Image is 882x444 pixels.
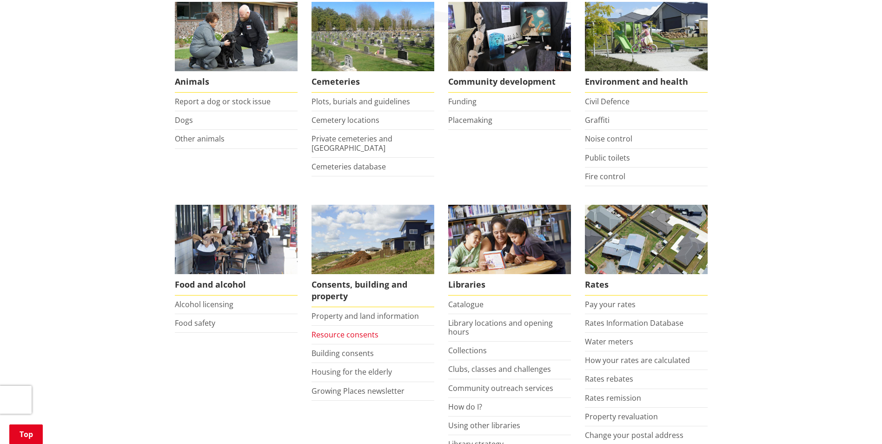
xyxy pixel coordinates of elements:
a: Huntly Cemetery Cemeteries [312,2,434,93]
a: Waikato District Council Animal Control team Animals [175,2,298,93]
a: Report a dog or stock issue [175,96,271,107]
a: Resource consents [312,330,378,340]
a: Housing for the elderly [312,367,392,377]
img: Food and Alcohol in the Waikato [175,205,298,274]
a: Noise control [585,134,632,144]
a: Rates Information Database [585,318,683,328]
a: Cemeteries database [312,161,386,172]
img: Waikato District Council libraries [448,205,571,274]
a: How do I? [448,402,482,412]
a: Catalogue [448,299,484,309]
img: Matariki Travelling Suitcase Art Exhibition [448,2,571,71]
span: Animals [175,71,298,93]
a: Matariki Travelling Suitcase Art Exhibition Community development [448,2,571,93]
a: Library locations and opening hours [448,318,553,337]
img: Animal Control [175,2,298,71]
a: Food and Alcohol in the Waikato Food and alcohol [175,205,298,296]
a: Placemaking [448,115,492,125]
a: Civil Defence [585,96,630,107]
img: New housing in Pokeno [585,2,708,71]
a: Food safety [175,318,215,328]
a: Using other libraries [448,420,520,431]
a: How your rates are calculated [585,355,690,365]
a: Property revaluation [585,411,658,422]
span: Food and alcohol [175,274,298,296]
a: Community outreach services [448,383,553,393]
a: New Pokeno housing development Consents, building and property [312,205,434,307]
a: Private cemeteries and [GEOGRAPHIC_DATA] [312,134,392,153]
a: Pay your rates online Rates [585,205,708,296]
a: Water meters [585,336,633,347]
a: Top [9,424,43,444]
a: Funding [448,96,477,107]
img: Huntly Cemetery [312,2,434,71]
a: Public toilets [585,153,630,163]
span: Community development [448,71,571,93]
img: Land and property thumbnail [312,205,434,274]
a: Growing Places newsletter [312,386,405,396]
a: Rates rebates [585,374,633,384]
a: Graffiti [585,115,610,125]
a: Other animals [175,134,225,144]
a: Collections [448,345,487,356]
a: Rates remission [585,393,641,403]
a: Plots, burials and guidelines [312,96,410,107]
img: Rates-thumbnail [585,205,708,274]
a: Change your postal address [585,430,683,440]
a: Building consents [312,348,374,358]
a: Cemetery locations [312,115,379,125]
a: Fire control [585,171,625,182]
span: Libraries [448,274,571,296]
span: Environment and health [585,71,708,93]
a: Library membership is free to everyone who lives in the Waikato district. Libraries [448,205,571,296]
a: Alcohol licensing [175,299,233,309]
a: Pay your rates [585,299,636,309]
span: Rates [585,274,708,296]
a: Clubs, classes and challenges [448,364,551,374]
span: Cemeteries [312,71,434,93]
span: Consents, building and property [312,274,434,307]
iframe: Messenger Launcher [839,405,873,438]
a: Property and land information [312,311,419,321]
a: Dogs [175,115,193,125]
a: New housing in Pokeno Environment and health [585,2,708,93]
